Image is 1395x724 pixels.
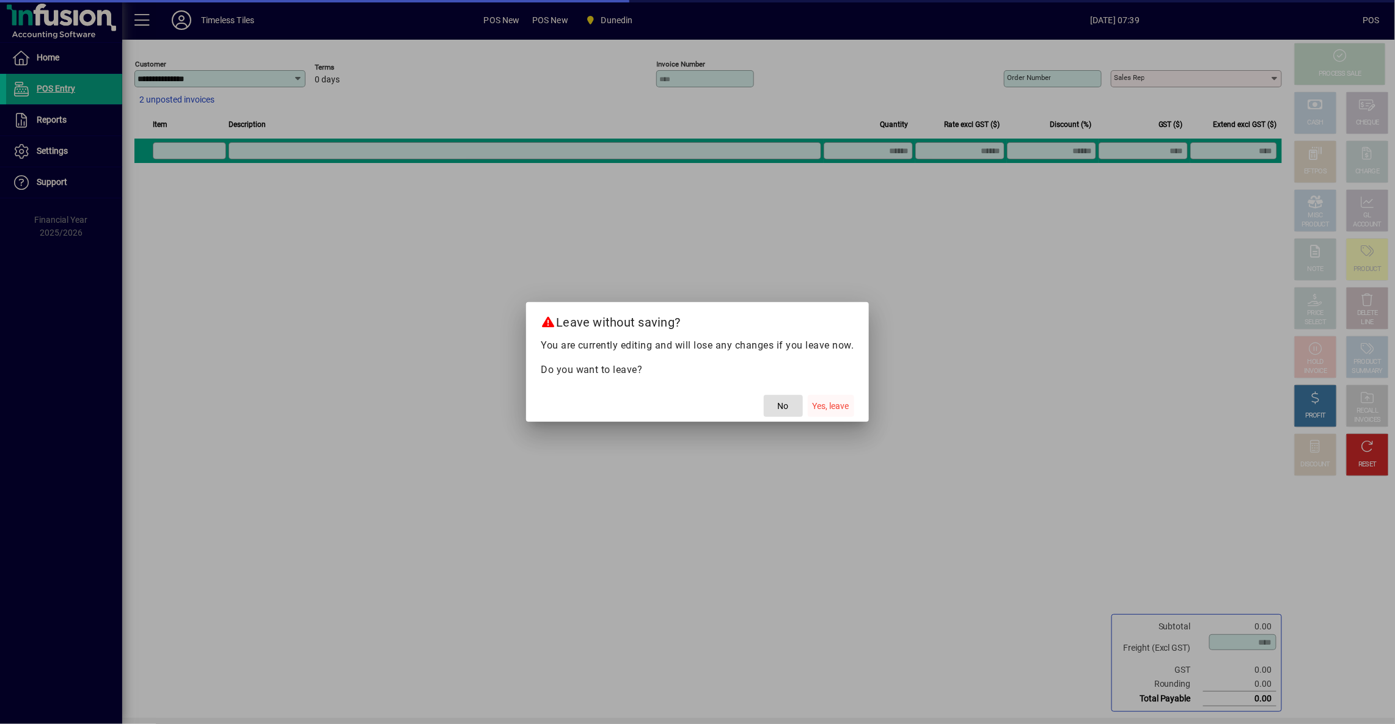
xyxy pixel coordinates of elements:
span: No [778,400,789,413]
button: Yes, leave [808,395,854,417]
p: You are currently editing and will lose any changes if you leave now. [541,338,854,353]
button: No [764,395,803,417]
p: Do you want to leave? [541,363,854,377]
h2: Leave without saving? [526,302,869,338]
span: Yes, leave [813,400,849,413]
